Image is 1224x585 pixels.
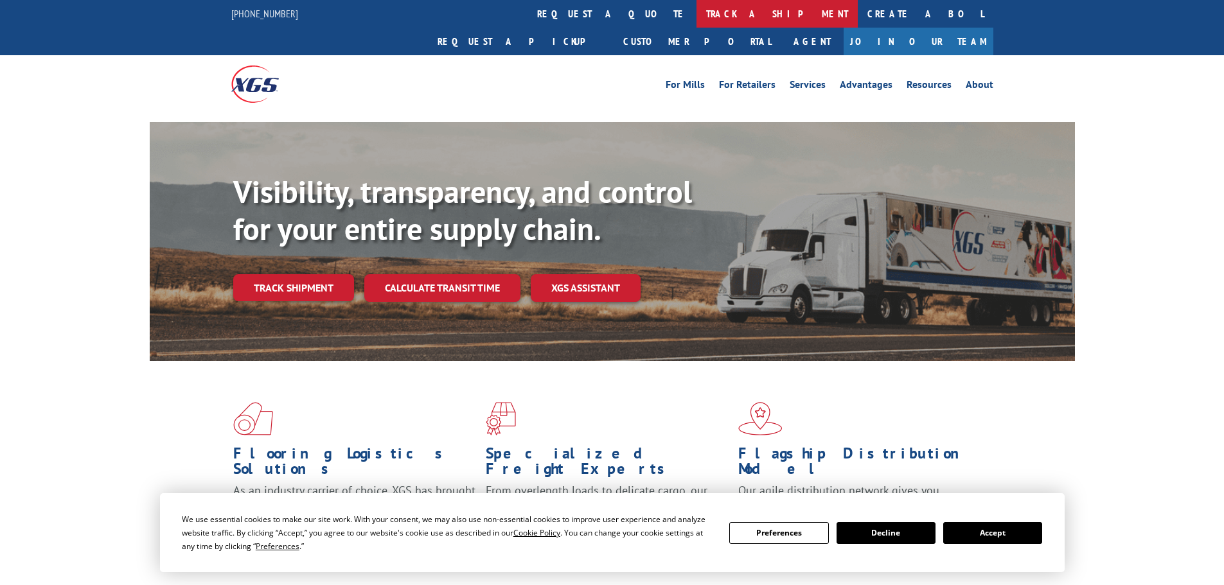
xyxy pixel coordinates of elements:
button: Decline [837,522,936,544]
a: About [966,80,993,94]
img: xgs-icon-focused-on-flooring-red [486,402,516,435]
p: From overlength loads to delicate cargo, our experienced staff knows the best way to move your fr... [486,483,729,540]
a: Agent [781,28,844,55]
h1: Specialized Freight Experts [486,446,729,483]
img: xgs-icon-total-supply-chain-intelligence-red [233,402,273,435]
div: Cookie Consent Prompt [160,493,1065,572]
a: XGS ASSISTANT [531,274,641,302]
h1: Flooring Logistics Solutions [233,446,476,483]
a: For Mills [666,80,705,94]
span: Preferences [256,541,299,552]
span: Our agile distribution network gives you nationwide inventory management on demand. [738,483,975,513]
button: Preferences [729,522,828,544]
span: As an industry carrier of choice, XGS has brought innovation and dedication to flooring logistics... [233,483,475,528]
a: For Retailers [719,80,776,94]
img: xgs-icon-flagship-distribution-model-red [738,402,783,435]
a: Calculate transit time [364,274,520,302]
a: Join Our Team [844,28,993,55]
a: Customer Portal [614,28,781,55]
a: Track shipment [233,274,354,301]
a: [PHONE_NUMBER] [231,7,298,20]
a: Request a pickup [428,28,614,55]
div: We use essential cookies to make our site work. With your consent, we may also use non-essential ... [182,512,714,553]
a: Advantages [840,80,892,94]
a: Services [790,80,826,94]
button: Accept [943,522,1042,544]
b: Visibility, transparency, and control for your entire supply chain. [233,171,692,249]
span: Cookie Policy [513,527,560,538]
a: Resources [907,80,952,94]
h1: Flagship Distribution Model [738,446,981,483]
